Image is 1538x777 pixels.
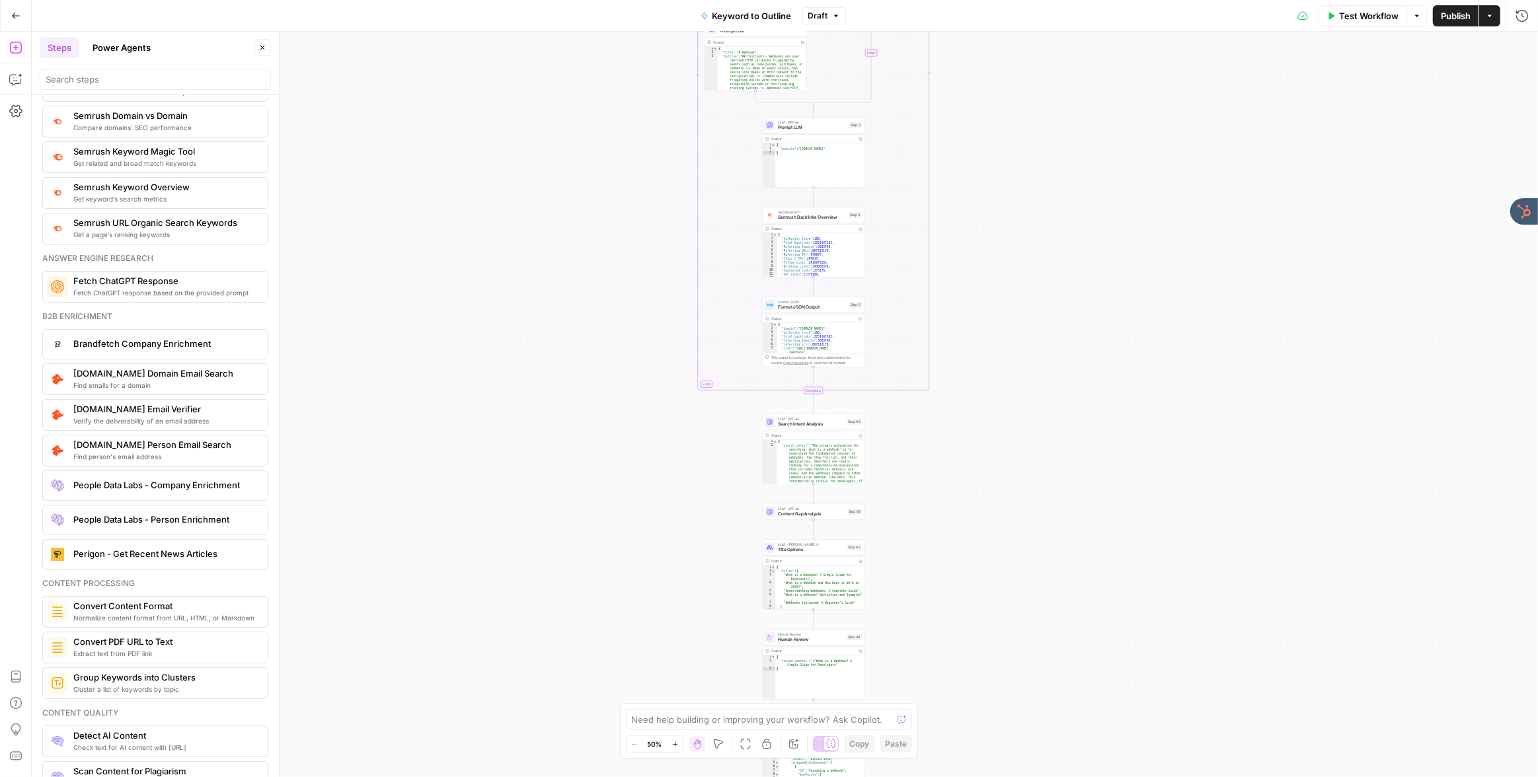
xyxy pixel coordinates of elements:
img: 14hgftugzlhicq6oh3k7w4rc46c1 [51,677,64,690]
button: Copy [844,735,874,753]
span: Semrush Keyword Magic Tool [73,145,257,158]
div: 12 [763,277,777,281]
div: 4 [763,245,777,249]
span: LLM · GPT-4o [778,416,845,422]
div: 3 [763,151,776,155]
div: 1 [763,143,776,147]
div: Output [771,136,855,141]
span: 50% [648,739,662,749]
div: B2b enrichment [42,311,268,322]
img: 3lyvnidk9veb5oecvmize2kaffdg [767,212,773,218]
span: Semrush Keyword Overview [73,180,257,194]
span: People Data Labs - Company Enrichment [73,478,257,492]
div: 8 [763,605,776,609]
span: Publish [1441,9,1471,22]
div: Content processing [42,577,268,589]
span: Toggle code folding, rows 1 through 9 [771,566,775,570]
div: Step 42 [847,544,862,550]
div: 7 [763,601,776,605]
div: This output is too large & has been abbreviated for review. to view the full content. [771,355,862,365]
span: LLM · [PERSON_NAME] 4 [778,542,845,547]
span: Verify the deliverability of an email address [73,416,257,426]
div: 4 [763,757,779,761]
g: Edge from step_2-iteration-end to step_46 [812,394,814,413]
span: SEO Research [778,209,847,215]
span: Cluster a list of keywords by topic [73,684,257,694]
span: Toggle code folding, rows 6 through 12 [775,765,779,769]
div: 2 [763,444,777,499]
div: 7 [763,769,779,773]
img: 8a3tdog8tf0qdwwcclgyu02y995m [51,151,64,164]
span: Toggle code folding, rows 1 through 3 [771,655,775,659]
span: Format JSON Output [778,304,847,311]
button: Paste [880,735,912,753]
div: LLM · GPT-4oPrompt LLMStep 3Output{ "website":"[DOMAIN_NAME]"} [762,118,865,188]
div: LLM · GPT-4oSearch Intent AnalysisStep 46Output{ "search_intent":"The primary motivation for sear... [762,414,865,484]
div: 1 [763,655,776,659]
button: Steps [40,37,79,58]
span: Semrush Domain vs Domain [73,109,257,122]
span: Get keyword’s search metrics [73,194,257,204]
span: Toggle code folding, rows 2 through 8 [771,570,775,573]
div: Step 4 [849,212,862,218]
span: Content Gap Analysis [778,511,845,517]
div: Output [771,558,855,564]
button: Draft [802,7,846,24]
div: 5 [763,761,779,765]
div: Step 3 [849,122,862,128]
img: v3j4otw2j2lxnxfkcl44e66h4fup [51,187,64,198]
div: 2 [763,237,777,241]
span: Semrush URL Organic Search Keywords [73,216,257,229]
span: Paste [885,738,907,750]
span: Convert Content Format [73,599,257,612]
div: Step 46 [847,419,862,425]
div: 6 [763,253,777,257]
div: Step 60 [847,509,862,515]
span: Check text for AI content with [URL] [73,742,257,753]
div: 4 [763,581,776,589]
div: Format JSONFormat JSON OutputStep 5Output{ "domain":"[DOMAIN_NAME]", "authority_score":100, "tota... [762,297,865,367]
span: Search Intent Analysis [778,421,845,427]
img: lpaqdqy7dn0qih3o8499dt77wl9d [51,479,64,492]
span: Find emails for a domain [73,380,257,390]
img: zn8kcn4lc16eab7ly04n2pykiy7x [51,116,64,127]
g: Edge from step_29 to step_26-conditional-end [755,91,813,106]
div: 1 [763,440,777,444]
span: Title Options [778,546,845,553]
button: Keyword to Outline [693,5,800,26]
img: pldo0csms1a1dhwc6q9p59if9iaj [51,408,64,422]
div: 6 [763,343,777,347]
span: [DOMAIN_NAME] Person Email Search [73,438,257,451]
div: Output [771,648,855,653]
span: Toggle code folding, rows 1 through 24 [773,440,777,444]
div: 5 [763,249,777,253]
img: d2drbpdw36vhgieguaa2mb4tee3c [51,338,64,351]
div: 7 [763,257,777,261]
g: Edge from step_42 to step_44 [812,609,814,628]
div: 7 [763,347,777,355]
div: Answer engine research [42,252,268,264]
div: 1 [763,233,777,237]
div: 1 [763,566,776,570]
span: Toggle code folding, rows 1 through 17 [773,233,777,237]
div: 3 [763,241,777,245]
div: 1 [763,323,777,327]
img: 62yuwf1kr9krw125ghy9mteuwaw4 [51,641,64,654]
div: 5 [763,589,776,593]
div: Human ReviewHuman ReviewStep 44Output{ "review_content_1":"What is a Webhook? A Simple Guide for ... [762,630,865,700]
div: 8 [763,773,779,777]
span: Human Review [778,636,844,643]
span: Semrush Backlinks Overview [778,214,847,221]
div: Complete [762,387,865,394]
div: 3 [763,573,776,581]
g: Edge from step_3 to step_4 [812,187,814,206]
g: Edge from step_4 to step_5 [812,277,814,296]
div: Output [771,226,855,231]
span: LLM · GPT-4o [778,120,847,125]
div: 2 [705,51,718,55]
g: Edge from step_46 to step_60 [812,484,814,503]
g: Edge from step_60 to step_42 [812,519,814,538]
g: Edge from step_26-conditional-end to step_3 [812,104,814,117]
div: Prompt LLMOutput{ "title":"# Webhook", "outline":"## Function\n- Webhooks are user -defined HTTP ... [705,21,807,91]
div: LLM · GPT-4oContent Gap AnalysisStep 60 [762,504,865,520]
